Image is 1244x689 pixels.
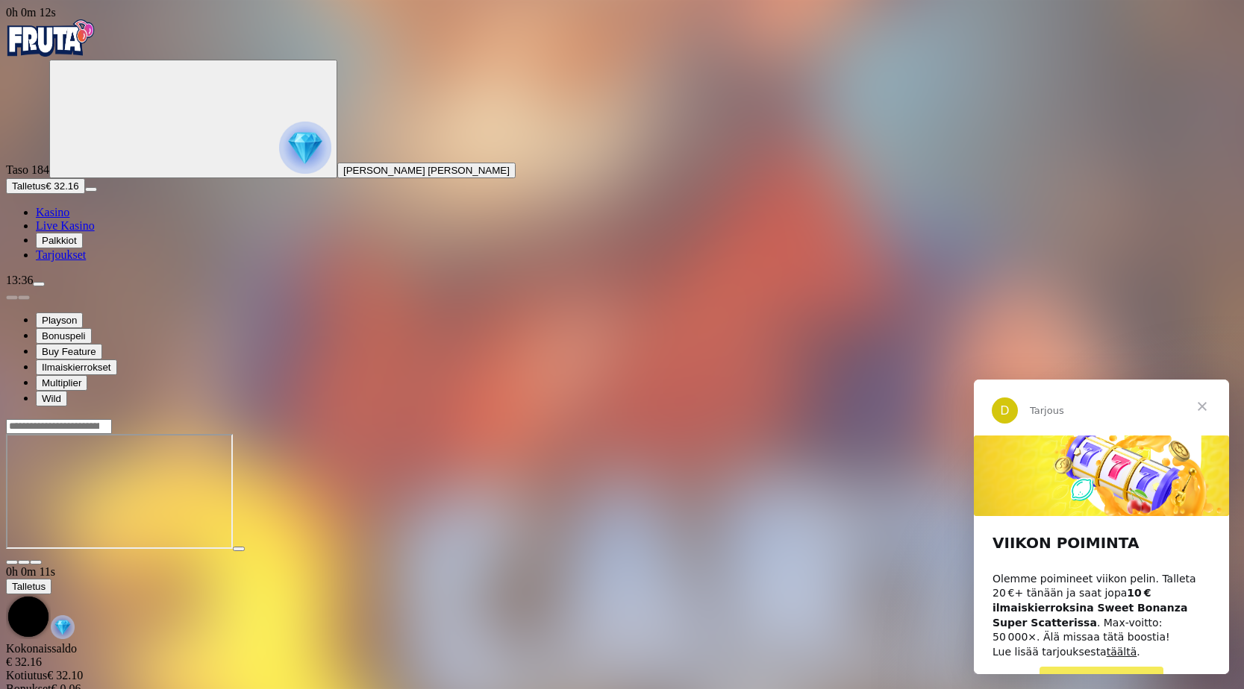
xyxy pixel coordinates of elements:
[36,391,67,406] button: Wild
[6,274,33,286] span: 13:36
[6,642,1238,669] div: Kokonaissaldo
[33,282,45,286] button: menu
[6,419,112,434] input: Search
[36,375,87,391] button: Multiplier
[36,328,92,344] button: Bonuspeli
[6,178,85,194] button: Talletusplus icon€ 32.16
[42,362,111,373] span: Ilmaiskierrokset
[30,560,42,564] button: fullscreen icon
[42,377,81,388] span: Multiplier
[36,359,117,375] button: Ilmaiskierrokset
[36,233,83,248] button: Palkkiot
[42,315,77,326] span: Playson
[974,380,1229,674] iframe: Intercom live chat viesti
[85,187,97,192] button: menu
[46,180,78,192] span: € 32.16
[36,219,95,232] a: Live Kasino
[42,330,86,342] span: Bonuspeli
[42,235,77,246] span: Palkkiot
[6,19,1238,262] nav: Primary
[36,312,83,328] button: Playson
[42,346,96,357] span: Buy Feature
[6,655,1238,669] div: € 32.16
[66,287,190,314] a: PELAA NYT
[18,560,30,564] button: chevron-down icon
[96,294,160,306] span: PELAA NYT
[6,565,55,578] span: user session time
[6,565,1238,642] div: Game menu
[36,206,69,218] a: Kasino
[49,60,337,178] button: reward progress
[6,206,1238,262] nav: Main menu
[12,180,46,192] span: Talletus
[6,579,51,594] button: Talletus
[36,344,102,359] button: Buy Feature
[6,669,1238,682] div: € 32.10
[6,46,96,59] a: Fruta
[51,615,75,639] img: reward-icon
[279,122,331,174] img: reward progress
[6,163,49,176] span: Taso 184
[6,295,18,300] button: prev slide
[337,163,516,178] button: [PERSON_NAME] [PERSON_NAME]
[18,295,30,300] button: next slide
[233,547,245,551] button: play icon
[6,669,47,682] span: Kotiutus
[42,393,61,404] span: Wild
[343,165,510,176] span: [PERSON_NAME] [PERSON_NAME]
[6,434,233,549] iframe: 3 Carts of Gold: Hold and Win
[12,581,46,592] span: Talletus
[6,560,18,564] button: close icon
[36,248,86,261] a: Tarjoukset
[6,19,96,57] img: Fruta
[6,6,56,19] span: user session time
